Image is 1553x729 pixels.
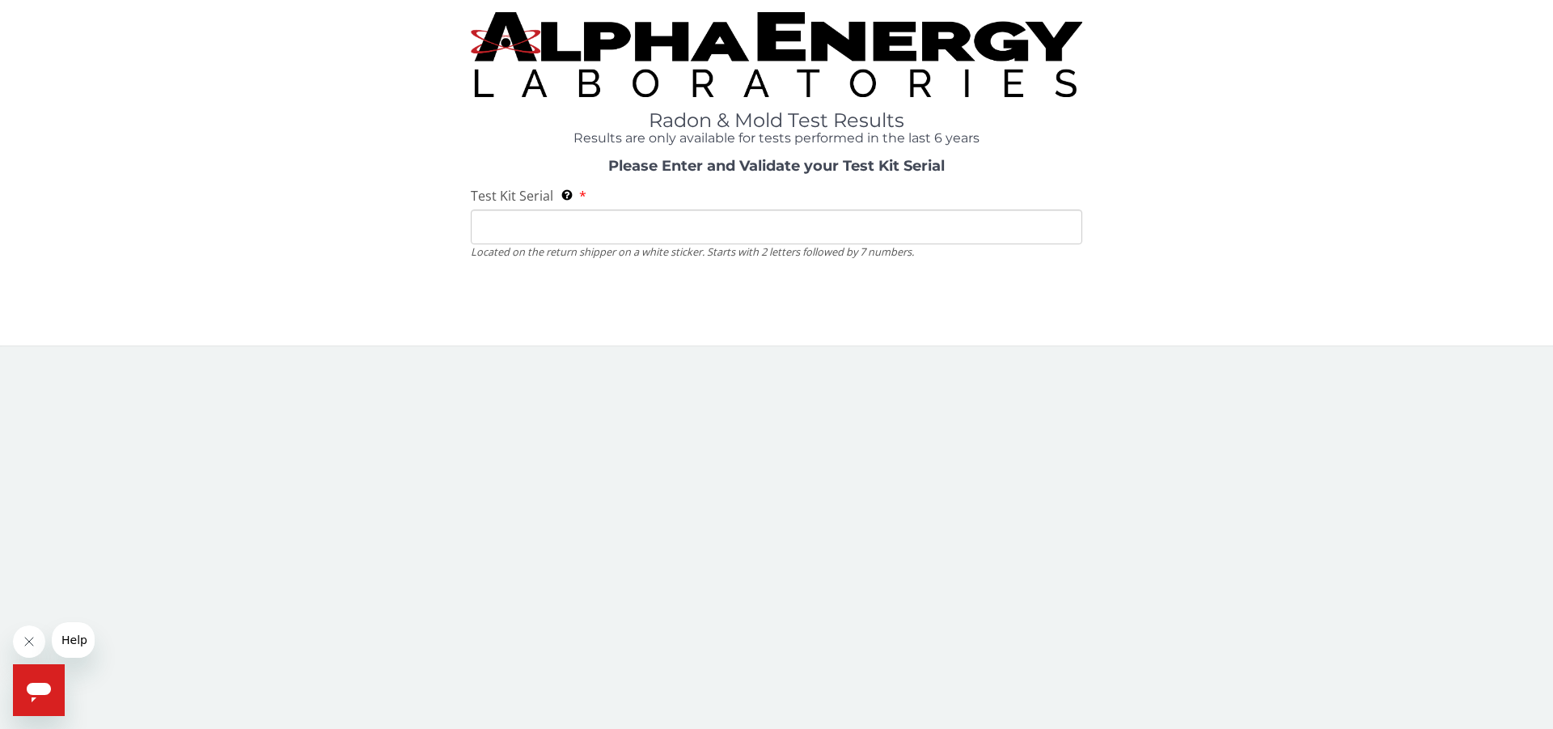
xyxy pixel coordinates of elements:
div: Located on the return shipper on a white sticker. Starts with 2 letters followed by 7 numbers. [471,244,1082,259]
img: TightCrop.jpg [471,12,1082,97]
h4: Results are only available for tests performed in the last 6 years [471,131,1082,146]
strong: Please Enter and Validate your Test Kit Serial [608,157,945,175]
iframe: Close message [13,625,45,658]
h1: Radon & Mold Test Results [471,110,1082,131]
iframe: Message from company [52,622,95,658]
iframe: Button to launch messaging window [13,664,65,716]
span: Test Kit Serial [471,187,553,205]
